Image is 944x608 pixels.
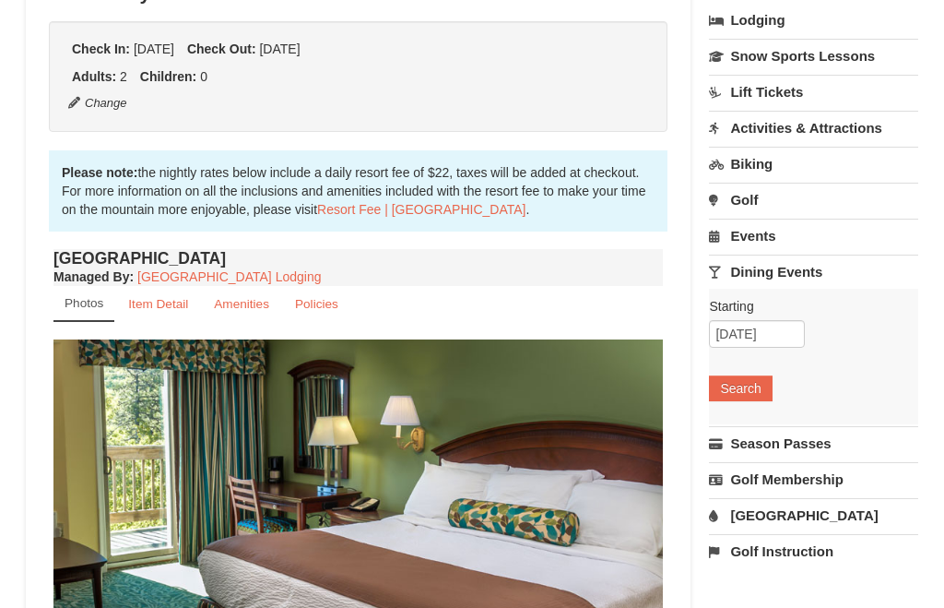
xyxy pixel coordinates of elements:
[709,255,918,289] a: Dining Events
[709,462,918,496] a: Golf Membership
[709,297,904,316] label: Starting
[187,42,256,56] strong: Check Out:
[259,42,300,56] span: [DATE]
[49,150,667,232] div: the nightly rates below include a daily resort fee of $22, taxes will be added at checkout. For m...
[140,69,196,84] strong: Children:
[709,147,918,181] a: Biking
[214,297,269,311] small: Amenities
[53,249,663,268] h4: [GEOGRAPHIC_DATA]
[137,269,321,284] a: [GEOGRAPHIC_DATA] Lodging
[709,4,918,37] a: Lodging
[53,286,114,322] a: Photos
[200,69,207,84] span: 0
[709,534,918,568] a: Golf Instruction
[709,376,772,401] button: Search
[62,165,137,180] strong: Please note:
[72,69,116,84] strong: Adults:
[709,219,918,253] a: Events
[709,111,918,145] a: Activities & Attractions
[317,202,525,217] a: Resort Fee | [GEOGRAPHIC_DATA]
[53,269,134,284] strong: :
[709,498,918,532] a: [GEOGRAPHIC_DATA]
[709,426,918,460] a: Season Passes
[202,286,281,322] a: Amenities
[53,269,129,284] span: Managed By
[120,69,127,84] span: 2
[67,93,128,113] button: Change
[128,297,188,311] small: Item Detail
[72,42,130,56] strong: Check In:
[134,42,174,56] span: [DATE]
[65,296,103,310] small: Photos
[295,297,338,311] small: Policies
[709,75,918,109] a: Lift Tickets
[283,286,350,322] a: Policies
[709,183,918,217] a: Golf
[116,286,200,322] a: Item Detail
[709,39,918,73] a: Snow Sports Lessons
